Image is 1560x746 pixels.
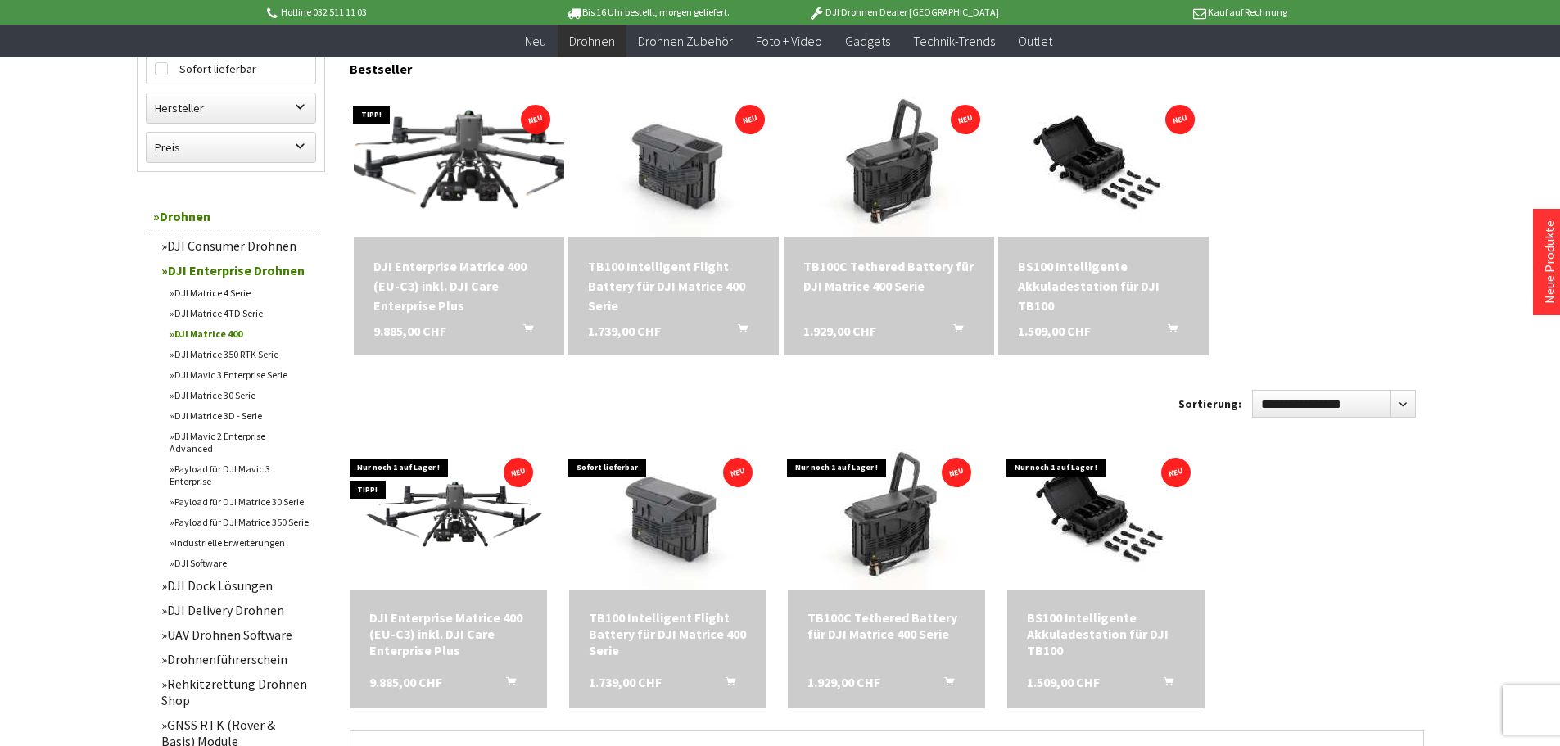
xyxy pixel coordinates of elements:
[775,2,1031,22] p: DJI Drohnen Dealer [GEOGRAPHIC_DATA]
[504,321,543,342] button: In den Warenkorb
[588,256,759,315] div: TB100 Intelligent Flight Battery für DJI Matrice 400 Serie
[1006,25,1064,58] a: Outlet
[161,344,317,364] a: DJI Matrice 350 RTK Serie
[1144,674,1183,695] button: In den Warenkorb
[569,33,615,49] span: Drohnen
[1178,391,1241,417] label: Sortierung:
[161,459,317,491] a: Payload für DJI Mavic 3 Enterprise
[1032,2,1287,22] p: Kauf auf Rechnung
[589,674,662,690] span: 1.739,00 CHF
[589,609,747,658] div: TB100 Intelligent Flight Battery für DJI Matrice 400 Serie
[1018,256,1189,315] div: BS100 Intelligente Akkuladestation für DJI TB100
[588,321,661,341] span: 1.739,00 CHF
[1018,256,1189,315] a: BS100 Intelligente Akkuladestation für DJI TB100 1.509,00 CHF In den Warenkorb
[147,133,315,162] label: Preis
[373,321,446,341] span: 9.885,00 CHF
[1027,609,1185,658] a: BS100 Intelligente Akkuladestation für DJI TB100 1.509,00 CHF In den Warenkorb
[373,256,545,315] div: DJI Enterprise Matrice 400 (EU-C3) inkl. DJI Care Enterprise Plus
[153,598,317,622] a: DJI Delivery Drohnen
[803,256,974,296] a: TB100C Tethered Battery für DJI Matrice 400 Serie 1.929,00 CHF In den Warenkorb
[1148,321,1187,342] button: In den Warenkorb
[265,2,520,22] p: Hotline 032 511 11 03
[369,609,527,658] div: DJI Enterprise Matrice 400 (EU-C3) inkl. DJI Care Enterprise Plus
[153,647,317,671] a: Drohnenführerschein
[153,573,317,598] a: DJI Dock Lösungen
[1027,609,1185,658] div: BS100 Intelligente Akkuladestation für DJI TB100
[350,461,547,572] img: DJI Enterprise Matrice 400 (EU-C3) inkl. DJI Care Enterprise Plus
[1541,220,1558,304] a: Neue Produkte
[589,609,747,658] a: TB100 Intelligent Flight Battery für DJI Matrice 400 Serie 1.739,00 CHF In den Warenkorb
[373,256,545,315] a: DJI Enterprise Matrice 400 (EU-C3) inkl. DJI Care Enterprise Plus 9.885,00 CHF In den Warenkorb
[153,671,317,712] a: Rehkitzrettung Drohnen Shop
[1027,674,1100,690] span: 1.509,00 CHF
[161,385,317,405] a: DJI Matrice 30 Serie
[311,79,606,246] img: DJI Enterprise Matrice 400 (EU-C3) inkl. DJI Care Enterprise Plus
[902,25,1006,58] a: Technik-Trends
[513,25,558,58] a: Neu
[934,321,973,342] button: In den Warenkorb
[807,609,965,642] a: TB100C Tethered Battery für DJI Matrice 400 Serie 1.929,00 CHF In den Warenkorb
[520,2,775,22] p: Bis 16 Uhr bestellt, morgen geliefert.
[558,25,626,58] a: Drohnen
[1018,321,1091,341] span: 1.509,00 CHF
[706,674,745,695] button: In den Warenkorb
[161,405,317,426] a: DJI Matrice 3D - Serie
[153,622,317,647] a: UAV Drohnen Software
[588,256,759,315] a: TB100 Intelligent Flight Battery für DJI Matrice 400 Serie 1.739,00 CHF In den Warenkorb
[803,321,876,341] span: 1.929,00 CHF
[350,44,1424,85] div: Bestseller
[486,674,526,695] button: In den Warenkorb
[807,609,965,642] div: TB100C Tethered Battery für DJI Matrice 400 Serie
[161,303,317,323] a: DJI Matrice 4TD Serie
[161,491,317,512] a: Payload für DJI Matrice 30 Serie
[161,512,317,532] a: Payload für DJI Matrice 350 Serie
[153,258,317,283] a: DJI Enterprise Drohnen
[147,54,315,84] label: Sofort lieferbar
[807,674,880,690] span: 1.929,00 CHF
[744,25,834,58] a: Foto + Video
[925,674,964,695] button: In den Warenkorb
[791,89,986,237] img: TB100C Tethered Battery für DJI Matrice 400 Serie
[369,609,527,658] a: DJI Enterprise Matrice 400 (EU-C3) inkl. DJI Care Enterprise Plus 9.885,00 CHF In den Warenkorb
[789,442,984,590] img: TB100C Tethered Battery für DJI Matrice 400 Serie
[145,200,317,233] a: Drohnen
[1008,442,1203,590] img: BS100 Intelligente Akkuladestation für DJI TB100
[147,93,315,123] label: Hersteller
[369,674,442,690] span: 9.885,00 CHF
[161,426,317,459] a: DJI Mavic 2 Enterprise Advanced
[834,25,902,58] a: Gadgets
[1006,89,1201,237] img: BS100 Intelligente Akkuladestation für DJI TB100
[161,364,317,385] a: DJI Mavic 3 Enterprise Serie
[718,321,757,342] button: In den Warenkorb
[161,553,317,573] a: DJI Software
[638,33,733,49] span: Drohnen Zubehör
[161,323,317,344] a: DJI Matrice 400
[803,256,974,296] div: TB100C Tethered Battery für DJI Matrice 400 Serie
[577,89,771,237] img: TB100 Intelligent Flight Battery für DJI Matrice 400 Serie
[161,283,317,303] a: DJI Matrice 4 Serie
[1018,33,1052,49] span: Outlet
[570,442,765,590] img: TB100 Intelligent Flight Battery für DJI Matrice 400 Serie
[845,33,890,49] span: Gadgets
[153,233,317,258] a: DJI Consumer Drohnen
[626,25,744,58] a: Drohnen Zubehör
[913,33,995,49] span: Technik-Trends
[525,33,546,49] span: Neu
[161,532,317,553] a: Industrielle Erweiterungen
[756,33,822,49] span: Foto + Video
